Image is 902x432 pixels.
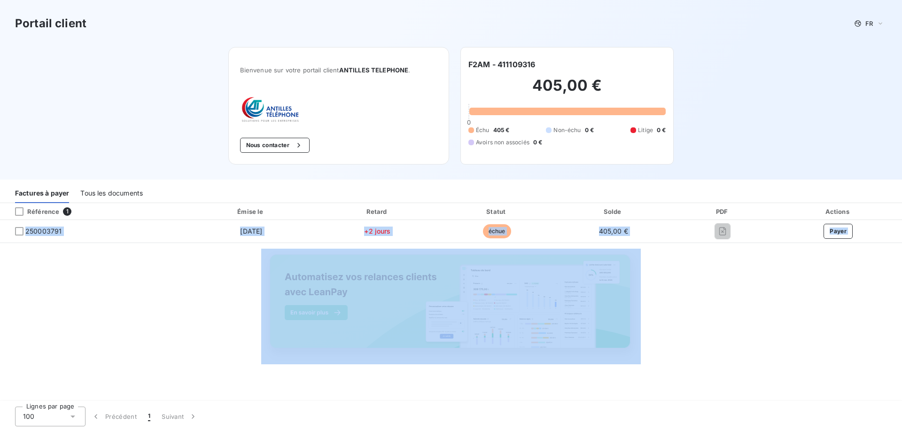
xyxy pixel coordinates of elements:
[585,126,594,134] span: 0 €
[483,224,511,238] span: échue
[156,407,203,426] button: Suivant
[599,227,628,235] span: 405,00 €
[638,126,653,134] span: Litige
[23,412,34,421] span: 100
[148,412,150,421] span: 1
[364,227,390,235] span: +2 jours
[187,207,315,216] div: Émise le
[25,227,62,236] span: 250003791
[776,207,900,216] div: Actions
[553,126,581,134] span: Non-échu
[142,407,156,426] button: 1
[240,96,300,123] img: Company logo
[319,207,436,216] div: Retard
[824,224,853,239] button: Payer
[467,118,471,126] span: 0
[493,126,510,134] span: 405 €
[440,207,554,216] div: Statut
[476,126,490,134] span: Échu
[15,15,86,32] h3: Portail client
[468,59,535,70] h6: F2AM - 411109316
[339,66,409,74] span: ANTILLES TELEPHONE
[558,207,669,216] div: Solde
[865,20,873,27] span: FR
[63,207,71,216] span: 1
[240,138,310,153] button: Nous contacter
[86,407,142,426] button: Précédent
[8,207,59,216] div: Référence
[533,138,542,147] span: 0 €
[261,249,641,364] img: banner
[476,138,529,147] span: Avoirs non associés
[80,183,143,203] div: Tous les documents
[15,183,69,203] div: Factures à payer
[240,66,437,74] span: Bienvenue sur votre portail client .
[673,207,772,216] div: PDF
[240,227,262,235] span: [DATE]
[657,126,666,134] span: 0 €
[468,76,666,104] h2: 405,00 €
